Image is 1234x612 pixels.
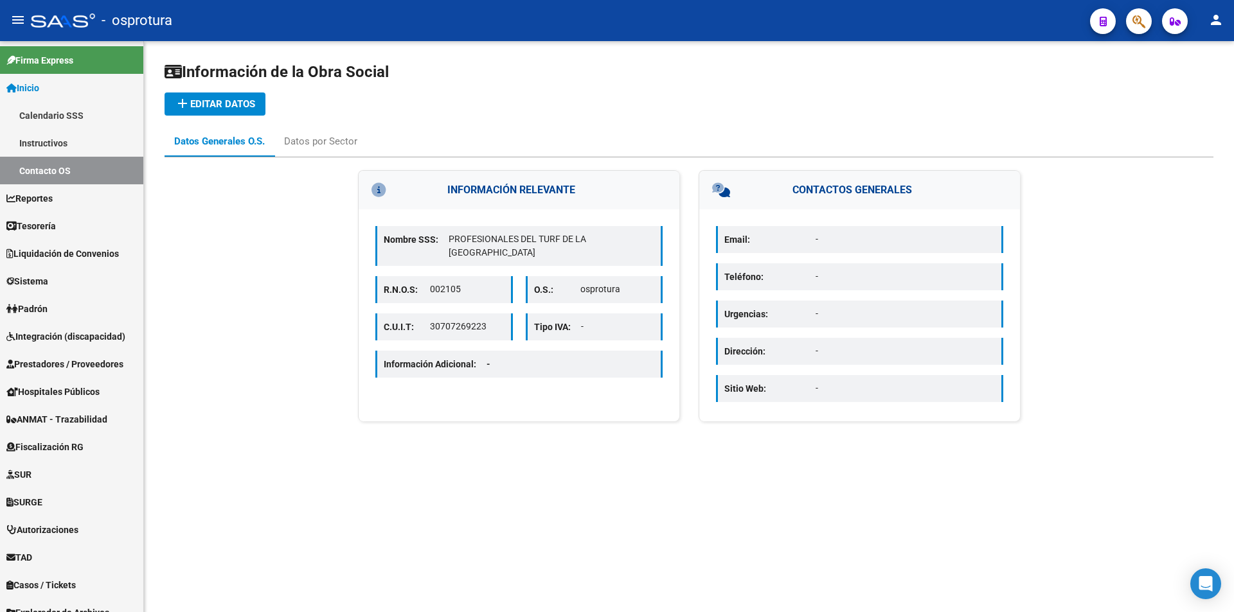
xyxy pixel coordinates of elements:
span: Hospitales Públicos [6,385,100,399]
p: osprotura [580,283,654,296]
span: Prestadores / Proveedores [6,357,123,371]
p: O.S.: [534,283,580,297]
span: SURGE [6,495,42,509]
h3: INFORMACIÓN RELEVANTE [359,171,679,209]
span: Casos / Tickets [6,578,76,592]
mat-icon: menu [10,12,26,28]
p: Nombre SSS: [384,232,449,247]
mat-icon: person [1208,12,1224,28]
span: Fiscalización RG [6,440,84,454]
span: Liquidación de Convenios [6,247,119,261]
p: C.U.I.T: [384,320,430,334]
span: Reportes [6,191,53,205]
p: - [816,232,995,246]
p: - [816,344,995,358]
p: Tipo IVA: [534,320,581,334]
div: Datos Generales O.S. [174,134,265,148]
span: Sistema [6,274,48,288]
span: Autorizaciones [6,523,78,537]
p: - [816,270,995,283]
p: Email: [724,232,816,247]
p: 30707269223 [430,320,504,333]
div: Datos por Sector [284,134,357,148]
span: SUR [6,468,31,482]
p: - [816,381,995,395]
span: Inicio [6,81,39,95]
p: Teléfono: [724,270,816,284]
span: - osprotura [102,6,172,35]
p: 002105 [430,283,504,296]
span: ANMAT - Trazabilidad [6,412,107,426]
span: Padrón [6,302,48,316]
span: Editar datos [175,98,255,110]
button: Editar datos [165,92,265,116]
span: Integración (discapacidad) [6,329,125,344]
span: Tesorería [6,219,56,233]
div: Open Intercom Messenger [1190,568,1221,599]
span: - [487,359,490,369]
span: TAD [6,550,32,564]
span: Firma Express [6,53,73,67]
p: Sitio Web: [724,381,816,396]
p: R.N.O.S: [384,283,430,297]
p: - [816,307,995,320]
p: Información Adicional: [384,357,501,371]
p: - [581,320,655,333]
p: Dirección: [724,344,816,358]
mat-icon: add [175,96,190,111]
h3: CONTACTOS GENERALES [699,171,1020,209]
p: Urgencias: [724,307,816,321]
p: PROFESIONALES DEL TURF DE LA [GEOGRAPHIC_DATA] [449,232,654,259]
h1: Información de la Obra Social [165,62,1213,82]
